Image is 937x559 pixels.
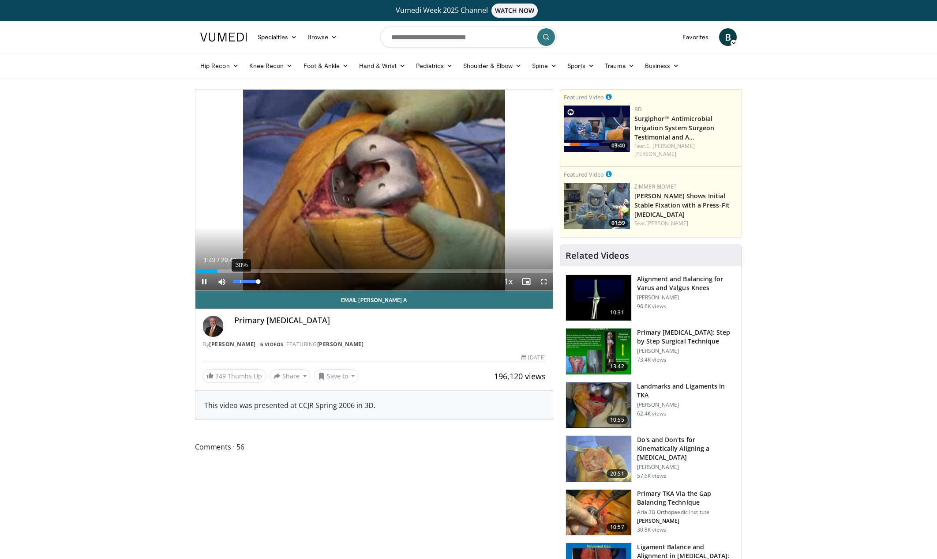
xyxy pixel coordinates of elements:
[517,273,535,291] button: Enable picture-in-picture mode
[202,4,735,18] a: Vumedi Week 2025 ChannelWATCH NOW
[607,308,628,317] span: 10:31
[607,469,628,478] span: 20:51
[195,90,553,291] video-js: Video Player
[566,436,631,482] img: howell_knee_1.png.150x105_q85_crop-smart_upscale.jpg
[270,369,311,383] button: Share
[562,57,600,75] a: Sports
[298,57,354,75] a: Foot & Ankle
[634,219,738,227] div: Feat.
[195,57,244,75] a: Hip Recon
[634,142,738,158] div: Feat.
[564,93,604,101] small: Featured Video
[564,183,630,229] img: 6bc46ad6-b634-4876-a934-24d4e08d5fac.150x105_q85_crop-smart_upscale.jpg
[521,354,545,362] div: [DATE]
[209,340,256,348] a: [PERSON_NAME]
[637,275,736,292] h3: Alignment and Balancing for Varus and Valgus Knees
[637,435,736,462] h3: Do's and Don'ts for Kinematically Aligning a [MEDICAL_DATA]
[634,106,642,113] a: BD
[564,170,604,178] small: Featured Video
[244,57,298,75] a: Knee Recon
[234,316,546,325] h4: Primary [MEDICAL_DATA]
[314,369,359,383] button: Save to
[317,340,364,348] a: [PERSON_NAME]
[527,57,562,75] a: Spine
[202,369,266,383] a: 749 Thumbs Up
[195,441,553,453] span: Comments 56
[302,28,343,46] a: Browse
[204,400,544,411] div: This video was presented at CCJR Spring 2006 in 3D.
[637,526,666,533] p: 30.8K views
[607,415,628,424] span: 10:55
[195,269,553,273] div: Progress Bar
[221,257,236,264] span: 29:42
[564,106,630,152] img: 70422da6-974a-44ac-bf9d-78c82a89d891.150x105_q85_crop-smart_upscale.jpg
[215,372,226,380] span: 749
[566,435,736,482] a: 20:51 Do's and Don'ts for Kinematically Aligning a [MEDICAL_DATA] [PERSON_NAME] 57.6K views
[637,328,736,346] h3: Primary [MEDICAL_DATA]: Step by Step Surgical Technique
[719,28,737,46] a: B
[646,219,688,227] a: [PERSON_NAME]
[634,192,730,219] a: [PERSON_NAME] Shows Initial Stable Fixation with a Press-Fit [MEDICAL_DATA]
[634,183,677,190] a: Zimmer Biomet
[566,329,631,374] img: oa8B-rsjN5HfbTbX5hMDoxOjB1O5lLKx_1.150x105_q85_crop-smart_upscale.jpg
[637,472,666,480] p: 57.6K views
[637,489,736,507] h3: Primary TKA Via the Gap Balancing Technique
[677,28,714,46] a: Favorites
[637,410,666,417] p: 62.4K views
[200,33,247,42] img: VuMedi Logo
[500,273,517,291] button: Playback Rate
[566,328,736,375] a: 13:42 Primary [MEDICAL_DATA]: Step by Step Surgical Technique [PERSON_NAME] 73.4K views
[233,280,258,283] div: Volume Level
[566,490,631,536] img: 761519_3.png.150x105_q85_crop-smart_upscale.jpg
[600,57,640,75] a: Trauma
[607,523,628,532] span: 10:57
[535,273,553,291] button: Fullscreen
[202,340,546,348] div: By FEATURING
[217,257,219,264] span: /
[257,340,286,348] a: 6 Videos
[637,294,736,301] p: [PERSON_NAME]
[637,356,666,363] p: 73.4K views
[252,28,302,46] a: Specialties
[637,382,736,400] h3: Landmarks and Ligaments in TKA
[637,464,736,471] p: [PERSON_NAME]
[634,114,715,141] a: Surgiphor™ Antimicrobial Irrigation System Surgeon Testimonial and A…
[609,219,628,227] span: 01:59
[195,291,553,309] a: Email [PERSON_NAME] A
[566,275,736,321] a: 10:31 Alignment and Balancing for Varus and Valgus Knees [PERSON_NAME] 96.6K views
[637,347,736,355] p: [PERSON_NAME]
[354,57,411,75] a: Hand & Wrist
[458,57,527,75] a: Shoulder & Elbow
[213,273,231,291] button: Mute
[634,142,695,158] a: C. [PERSON_NAME] [PERSON_NAME]
[203,257,215,264] span: 1:49
[411,57,458,75] a: Pediatrics
[564,106,630,152] a: 03:40
[494,371,546,381] span: 196,120 views
[564,183,630,229] a: 01:59
[637,303,666,310] p: 96.6K views
[380,26,557,48] input: Search topics, interventions
[566,250,629,261] h4: Related Videos
[202,316,224,337] img: Avatar
[566,489,736,536] a: 10:57 Primary TKA Via the Gap Balancing Technique Aria 3B Orthopaedic Institute [PERSON_NAME] 30....
[609,142,628,150] span: 03:40
[637,401,736,408] p: [PERSON_NAME]
[640,57,685,75] a: Business
[195,273,213,291] button: Pause
[566,275,631,321] img: 38523_0000_3.png.150x105_q85_crop-smart_upscale.jpg
[566,382,631,428] img: 88434a0e-b753-4bdd-ac08-0695542386d5.150x105_q85_crop-smart_upscale.jpg
[637,517,736,525] p: [PERSON_NAME]
[566,382,736,429] a: 10:55 Landmarks and Ligaments in TKA [PERSON_NAME] 62.4K views
[637,509,736,516] p: Aria 3B Orthopaedic Institute
[491,4,538,18] span: WATCH NOW
[607,362,628,371] span: 13:42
